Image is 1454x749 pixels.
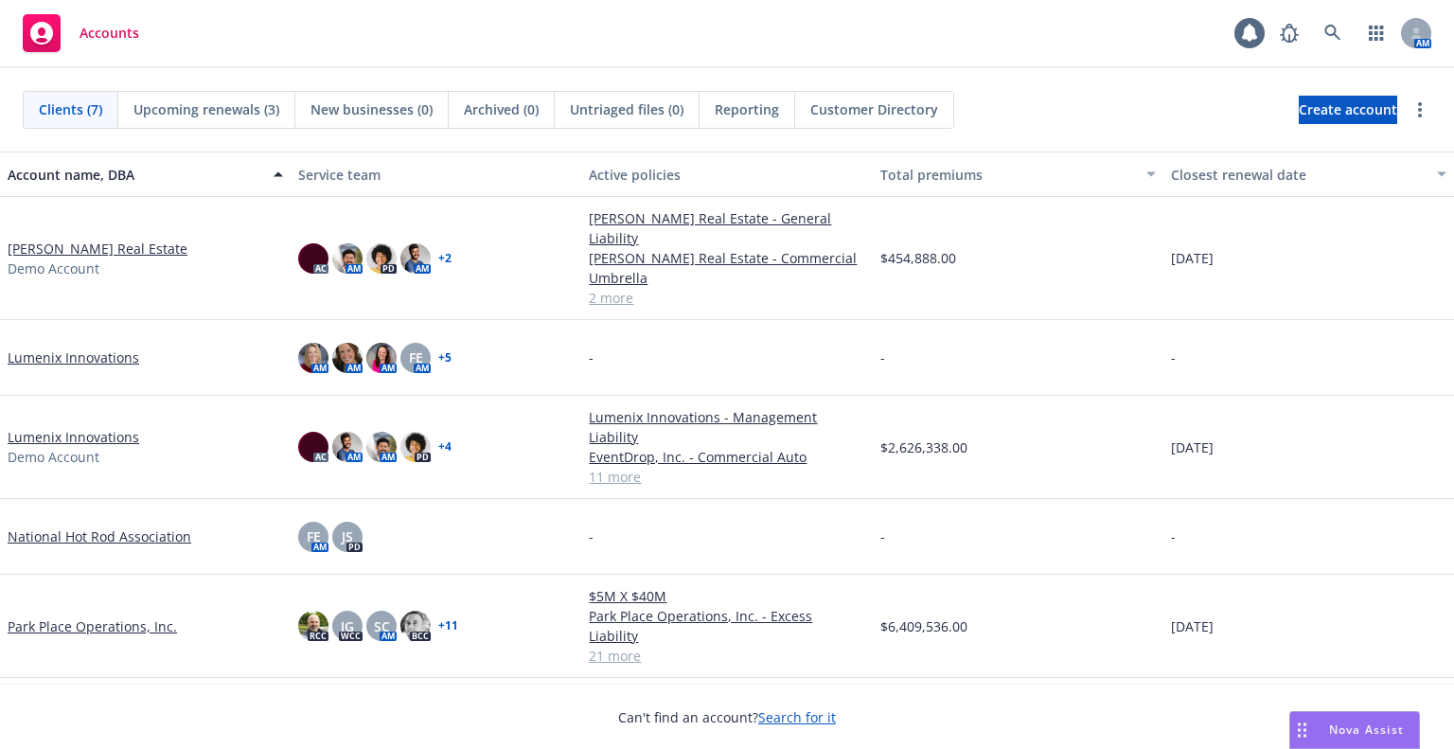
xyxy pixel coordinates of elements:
img: photo [400,432,431,462]
a: + 11 [438,620,458,632]
span: Create account [1299,92,1397,128]
a: Lumenix Innovations [8,427,139,447]
img: photo [298,243,328,274]
span: $2,626,338.00 [880,437,967,457]
span: [DATE] [1171,437,1214,457]
span: New businesses (0) [310,99,433,119]
span: $6,409,536.00 [880,616,967,636]
a: $5M X $40M [589,586,864,606]
span: Customer Directory [810,99,938,119]
button: Service team [291,152,581,197]
a: Search [1314,14,1352,52]
img: photo [332,243,363,274]
a: Search for it [758,708,836,726]
div: Drag to move [1290,712,1314,748]
span: Can't find an account? [618,707,836,727]
a: Lumenix Innovations [8,348,139,367]
span: JG [341,616,354,636]
span: Clients (7) [39,99,102,119]
a: National Hot Rod Association [8,526,191,546]
a: [PERSON_NAME] Real Estate - General Liability [589,208,864,248]
span: [DATE] [1171,616,1214,636]
img: photo [298,611,328,641]
img: photo [298,432,328,462]
a: + 4 [438,441,452,453]
span: [DATE] [1171,248,1214,268]
span: Accounts [80,26,139,41]
span: Upcoming renewals (3) [133,99,279,119]
span: - [589,526,594,546]
span: SC [374,616,390,636]
span: - [880,348,885,367]
button: Closest renewal date [1163,152,1454,197]
a: Park Place Operations, Inc. [8,616,177,636]
a: + 2 [438,253,452,264]
a: Create account [1299,96,1397,124]
span: FE [307,526,321,546]
button: Active policies [581,152,872,197]
a: [PERSON_NAME] Real Estate - Commercial Umbrella [589,248,864,288]
a: more [1409,98,1431,121]
a: + 5 [438,352,452,364]
div: Total premiums [880,165,1135,185]
a: Switch app [1357,14,1395,52]
button: Total premiums [873,152,1163,197]
span: Demo Account [8,447,99,467]
span: JS [342,526,353,546]
a: Lumenix Innovations - Management Liability [589,407,864,447]
div: Service team [298,165,574,185]
span: Archived (0) [464,99,539,119]
span: Untriaged files (0) [570,99,683,119]
img: photo [366,243,397,274]
img: photo [332,343,363,373]
img: photo [298,343,328,373]
a: 11 more [589,467,864,487]
span: - [1171,348,1176,367]
a: Accounts [15,7,147,60]
img: photo [332,432,363,462]
span: - [880,526,885,546]
a: EventDrop, Inc. - Commercial Auto [589,447,864,467]
img: photo [400,611,431,641]
a: Park Place Operations, Inc. - Excess Liability [589,606,864,646]
img: photo [400,243,431,274]
span: $454,888.00 [880,248,956,268]
div: Closest renewal date [1171,165,1426,185]
button: Nova Assist [1289,711,1420,749]
a: Report a Bug [1270,14,1308,52]
a: [PERSON_NAME] Real Estate [8,239,187,259]
span: FE [409,348,423,367]
span: Nova Assist [1329,722,1404,738]
a: 21 more [589,646,864,666]
div: Active policies [589,165,864,185]
span: - [589,348,594,367]
span: - [1171,526,1176,546]
a: 2 more [589,288,864,308]
img: photo [366,432,397,462]
div: Account name, DBA [8,165,262,185]
img: photo [366,343,397,373]
span: Demo Account [8,259,99,278]
span: Reporting [715,99,779,119]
